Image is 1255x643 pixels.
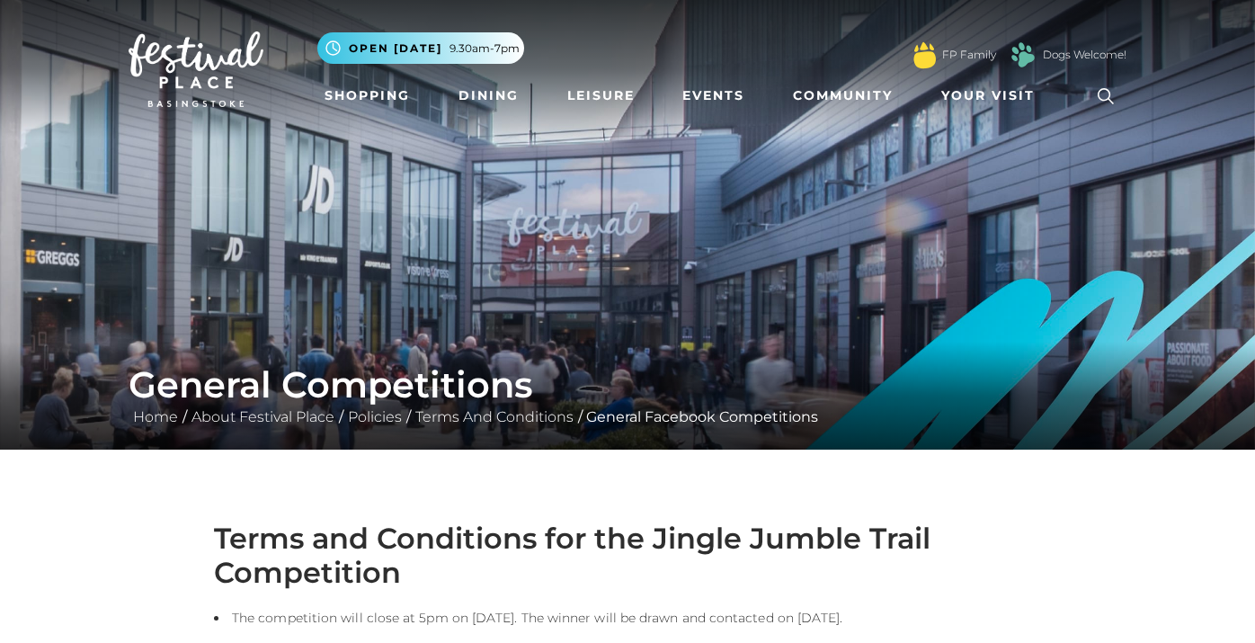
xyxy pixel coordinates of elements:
h2: Terms and Conditions for the Jingle Jumble Trail Competition [214,522,1041,590]
a: Dining [451,79,526,112]
div: / / / / General Facebook Competitions [115,363,1140,428]
a: Dogs Welcome! [1043,47,1126,63]
a: Terms And Conditions [411,408,578,425]
span: Open [DATE] [349,40,442,57]
a: FP Family [942,47,996,63]
a: Leisure [560,79,642,112]
a: Policies [343,408,406,425]
img: Festival Place Logo [129,31,263,107]
a: Shopping [317,79,417,112]
a: Events [675,79,752,112]
a: Community [786,79,900,112]
span: 9.30am-7pm [449,40,520,57]
span: Your Visit [941,86,1035,105]
h1: General Competitions [129,363,1126,406]
a: Your Visit [934,79,1051,112]
a: About Festival Place [187,408,339,425]
button: Open [DATE] 9.30am-7pm [317,32,524,64]
li: The competition will close at 5pm on [DATE]. The winner will be drawn and contacted on [DATE]. [214,608,1041,629]
a: Home [129,408,182,425]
